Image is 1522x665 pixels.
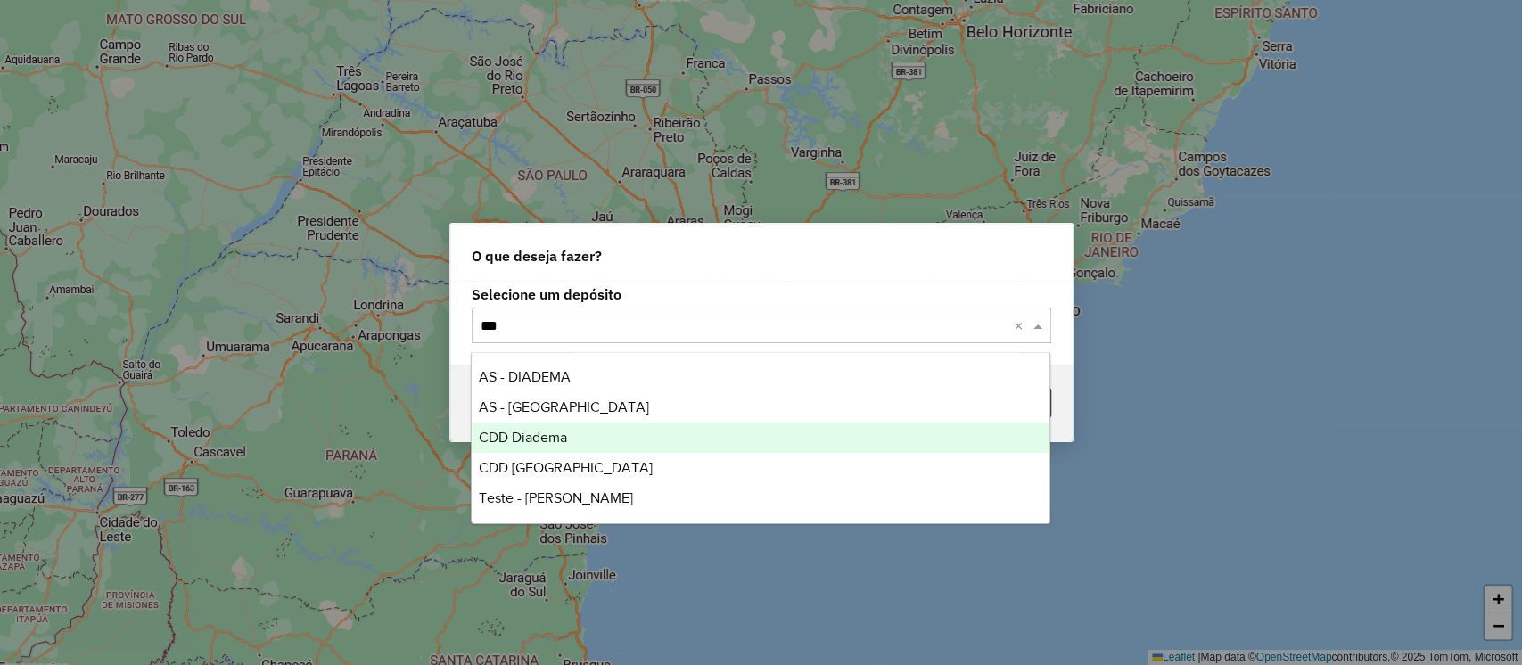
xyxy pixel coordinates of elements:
[471,352,1050,524] ng-dropdown-panel: Options list
[479,430,567,445] span: CDD Diadema
[479,460,653,475] span: CDD [GEOGRAPHIC_DATA]
[472,283,1051,305] label: Selecione um depósito
[479,369,571,384] span: AS - DIADEMA
[479,399,649,415] span: AS - [GEOGRAPHIC_DATA]
[1014,315,1029,336] span: Clear all
[472,245,602,267] span: O que deseja fazer?
[479,490,633,505] span: Teste - [PERSON_NAME]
